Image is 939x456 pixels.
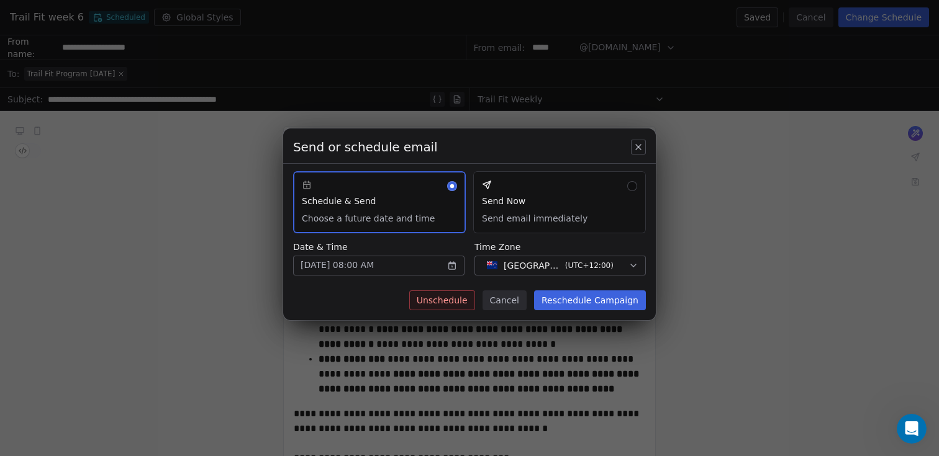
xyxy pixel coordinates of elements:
span: [DATE] 08:00 AM [301,259,374,272]
button: go back [8,5,32,29]
button: Reschedule Campaign [534,290,646,310]
button: [GEOGRAPHIC_DATA] - NZST(UTC+12:00) [474,256,646,275]
span: ( UTC+12:00 ) [565,260,614,271]
span: Date & Time [293,241,465,253]
button: Home [194,5,218,29]
button: Gif picker [39,361,49,371]
div: [DATE] [10,277,238,294]
div: Close [218,5,240,27]
span: [GEOGRAPHIC_DATA] - NZST [504,259,560,272]
div: Harinder says… [10,82,238,277]
button: Send a message… [213,356,233,376]
div: Thank you for your patience while we work on this. [20,235,194,259]
textarea: Message… [11,335,238,356]
button: Unschedule [409,290,475,310]
div: I understand how inconvenient it must be to deal with this, especially for time-critical emails. ... [20,89,194,150]
span: Time Zone [474,241,646,253]
h1: Fin [60,12,75,21]
button: Upload attachment [59,361,69,371]
iframe: Intercom live chat [897,414,927,444]
img: Profile image for Fin [35,7,55,27]
div: Hi [PERSON_NAME], thank you so much for your patience while we worked on this. I know you’ve been... [20,302,194,362]
div: I’ve also followed up with our development team regarding the AM/PM display issue in the wait nod... [20,156,194,230]
button: Cancel [483,290,527,310]
span: Send or schedule email [293,138,438,156]
button: [DATE] 08:00 AM [293,256,465,275]
button: Emoji picker [19,361,29,371]
div: I understand how inconvenient it must be to deal with this, especially for time-critical emails. ... [10,82,204,267]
